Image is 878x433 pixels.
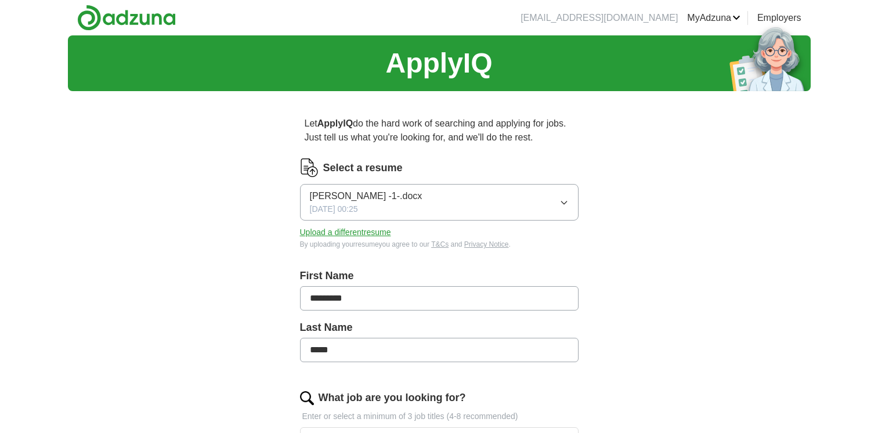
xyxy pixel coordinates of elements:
img: CV Icon [300,158,319,177]
label: What job are you looking for? [319,390,466,406]
label: Select a resume [323,160,403,176]
div: By uploading your resume you agree to our and . [300,239,579,250]
label: First Name [300,268,579,284]
span: [PERSON_NAME] -1-.docx [310,189,422,203]
button: [PERSON_NAME] -1-.docx[DATE] 00:25 [300,184,579,221]
li: [EMAIL_ADDRESS][DOMAIN_NAME] [521,11,678,25]
a: MyAdzuna [687,11,740,25]
img: Adzuna logo [77,5,176,31]
span: [DATE] 00:25 [310,203,358,215]
a: Privacy Notice [464,240,509,248]
p: Let do the hard work of searching and applying for jobs. Just tell us what you're looking for, an... [300,112,579,149]
label: Last Name [300,320,579,335]
a: Employers [757,11,801,25]
a: T&Cs [431,240,449,248]
p: Enter or select a minimum of 3 job titles (4-8 recommended) [300,410,579,423]
button: Upload a differentresume [300,226,391,239]
strong: ApplyIQ [317,118,353,128]
h1: ApplyIQ [385,42,492,84]
img: search.png [300,391,314,405]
